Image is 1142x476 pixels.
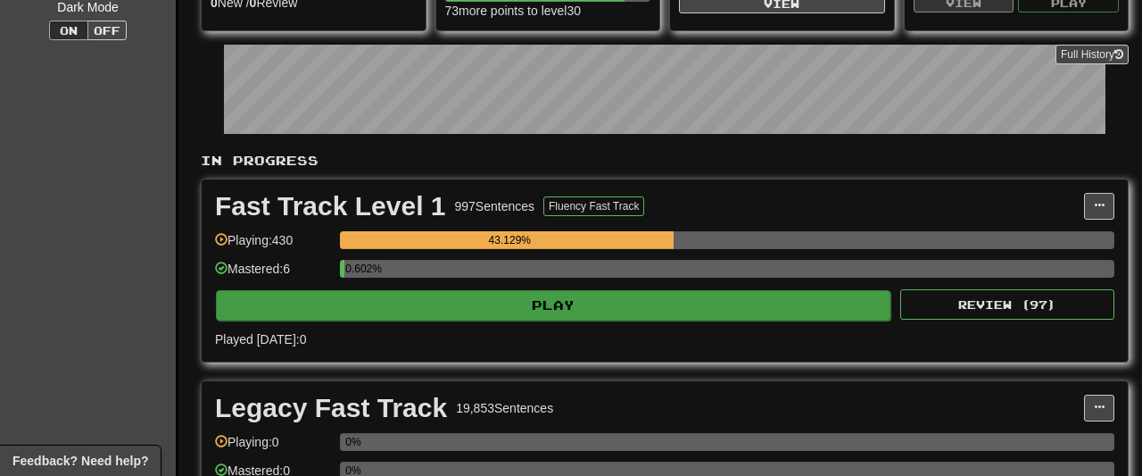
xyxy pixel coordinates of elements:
[445,2,651,20] div: 73 more points to level 30
[345,231,674,249] div: 43.129%
[201,152,1129,170] p: In Progress
[215,193,446,220] div: Fast Track Level 1
[216,290,890,321] button: Play
[12,452,148,470] span: Open feedback widget
[215,395,447,422] div: Legacy Fast Track
[215,433,331,463] div: Playing: 0
[215,332,306,347] span: Played [DATE]: 0
[215,231,331,261] div: Playing: 430
[87,21,127,40] button: Off
[456,399,553,417] div: 19,853 Sentences
[1055,45,1129,64] a: Full History
[215,260,331,289] div: Mastered: 6
[900,289,1114,320] button: Review (97)
[543,196,644,216] button: Fluency Fast Track
[455,197,535,215] div: 997 Sentences
[49,21,88,40] button: On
